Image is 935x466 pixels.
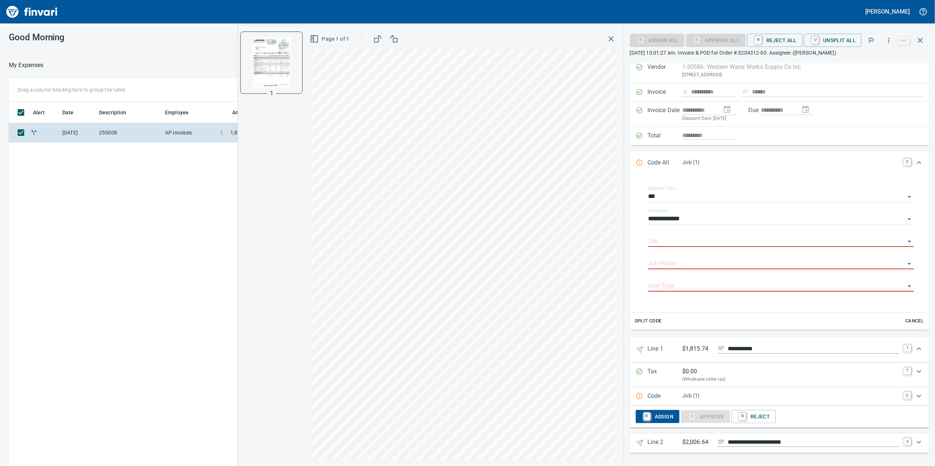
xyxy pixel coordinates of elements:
a: C [904,158,911,166]
span: Assign [642,411,673,423]
div: Job required [681,413,730,419]
button: UUnsplit All [804,34,862,47]
p: [DATE] 10:01:27 am. Invoice & POD for Order #:3204312-00. Assignee: ([PERSON_NAME]) [630,49,929,56]
div: Job required [686,37,746,43]
button: RAssign [636,410,679,423]
span: Alert [33,108,45,117]
span: Date [62,108,83,117]
p: Line 2 [647,438,682,448]
button: Open [904,192,914,202]
span: $ [220,129,223,136]
label: Expense Type [648,186,675,191]
label: Company [648,208,667,213]
span: Page 1 of 1 [311,34,349,44]
button: RReject [731,410,776,423]
button: Open [904,259,914,269]
div: Expand [630,387,929,406]
span: Alert [33,108,54,117]
span: Amount [223,108,251,117]
td: 255008 [96,123,162,143]
button: Flag [863,32,879,48]
span: Split Code [635,317,662,325]
a: R [739,413,746,421]
span: 1,815.74 [230,129,251,136]
span: Employee [165,108,189,117]
button: [PERSON_NAME] [864,6,912,17]
p: Code [647,392,682,401]
div: Expand [630,363,929,388]
button: Split Code [633,315,664,327]
span: Date [62,108,74,117]
span: Unsplit All [810,34,856,47]
button: Open [904,281,914,291]
button: More [881,32,897,48]
p: $2,006.64 [682,438,712,447]
div: Expand [630,175,929,330]
a: T [904,367,911,374]
span: Amount [232,108,251,117]
div: Expand [630,337,929,362]
p: Job (1) [682,158,899,167]
img: Page 1 [246,38,296,88]
a: 2 [904,438,911,445]
button: Cancel [903,315,926,327]
p: My Expenses [9,61,44,70]
p: Job (1) [682,392,899,400]
a: R [755,36,762,44]
span: Cancel [905,317,924,325]
a: 1 [904,344,911,352]
h3: Good Morning [9,32,242,42]
button: Open [904,214,914,224]
td: [DATE] [59,123,96,143]
span: Description [99,108,127,117]
a: esc [899,37,910,45]
a: U [812,36,819,44]
p: 1 [270,89,273,98]
span: Employee [165,108,198,117]
p: Tax [647,367,682,383]
p: Code All [647,158,682,168]
p: $ 0.00 [682,367,697,376]
h5: [PERSON_NAME] [866,8,910,15]
div: Expand [630,406,929,428]
div: Expand [630,151,929,175]
nav: breadcrumb [9,61,44,70]
div: Assign All [630,37,684,43]
span: Reject All [753,34,797,47]
a: R [643,413,650,421]
span: Close invoice [897,32,929,49]
td: AP Invoices [162,123,217,143]
img: Finvari [4,3,59,21]
button: RReject All [747,34,803,47]
span: Description [99,108,136,117]
span: Split transaction [30,130,38,135]
button: Open [904,236,914,247]
p: Line 1 [647,344,682,355]
span: Reject [737,411,770,423]
a: C [904,392,911,399]
p: $1,815.74 [682,344,712,354]
p: Drag a column heading here to group the table [18,86,125,93]
p: (Wholesale sales tax) [682,376,899,383]
div: Expand [630,433,929,453]
button: Page 1 of 1 [308,32,352,46]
